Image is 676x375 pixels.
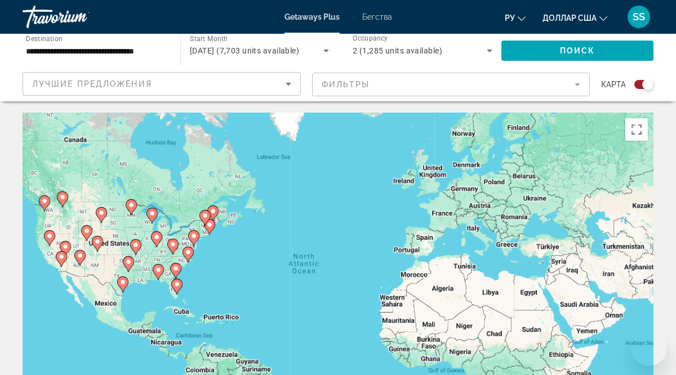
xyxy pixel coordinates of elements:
span: Поиск [560,46,595,55]
font: SS [633,11,645,23]
span: Start Month [190,35,228,43]
button: Поиск [501,41,653,61]
font: ру [505,14,515,23]
button: Filter [312,72,590,97]
span: Occupancy [353,35,388,43]
button: Toggle fullscreen view [625,118,648,141]
button: Меню пользователя [624,5,653,29]
button: Изменить язык [505,10,526,26]
a: Getaways Plus [284,12,340,21]
span: 2 (1,285 units available) [353,46,442,55]
span: карта [601,77,626,92]
a: Бегства [362,12,392,21]
mat-select: Sort by [32,77,291,91]
a: Травориум [23,2,135,32]
button: Изменить валюту [542,10,607,26]
span: Лучшие предложения [32,79,152,88]
iframe: Кнопка для запуска окна сообщений [631,330,667,366]
span: Destination [26,34,63,42]
span: [DATE] (7,703 units available) [190,46,299,55]
font: доллар США [542,14,597,23]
